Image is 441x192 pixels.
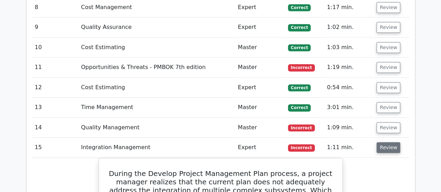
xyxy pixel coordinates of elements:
td: Cost Estimating [78,38,235,57]
td: Expert [235,17,285,37]
td: Master [235,98,285,117]
td: 1:11 min. [324,138,374,158]
td: Quality Assurance [78,17,235,37]
td: Opportunities & Threats - PMBOK 7th edition [78,57,235,77]
td: 1:02 min. [324,17,374,37]
td: 1:19 min. [324,57,374,77]
td: 10 [32,38,78,57]
td: Master [235,57,285,77]
span: Correct [288,104,311,111]
button: Review [377,2,400,13]
td: 1:03 min. [324,38,374,57]
span: Incorrect [288,124,315,131]
td: Expert [235,138,285,158]
td: 13 [32,98,78,117]
td: 14 [32,118,78,138]
span: Incorrect [288,64,315,71]
td: Master [235,118,285,138]
td: Master [235,38,285,57]
button: Review [377,42,400,53]
button: Review [377,102,400,113]
td: 1:09 min. [324,118,374,138]
span: Correct [288,44,311,51]
td: 0:54 min. [324,78,374,98]
td: Cost Estimating [78,78,235,98]
span: Correct [288,24,311,31]
button: Review [377,22,400,33]
td: Expert [235,78,285,98]
td: Quality Management [78,118,235,138]
td: 11 [32,57,78,77]
button: Review [377,122,400,133]
span: Correct [288,4,311,11]
button: Review [377,62,400,73]
span: Incorrect [288,144,315,151]
td: 9 [32,17,78,37]
button: Review [377,82,400,93]
td: Integration Management [78,138,235,158]
td: 12 [32,78,78,98]
button: Review [377,142,400,153]
td: 15 [32,138,78,158]
span: Correct [288,84,311,91]
td: Time Management [78,98,235,117]
td: 3:01 min. [324,98,374,117]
